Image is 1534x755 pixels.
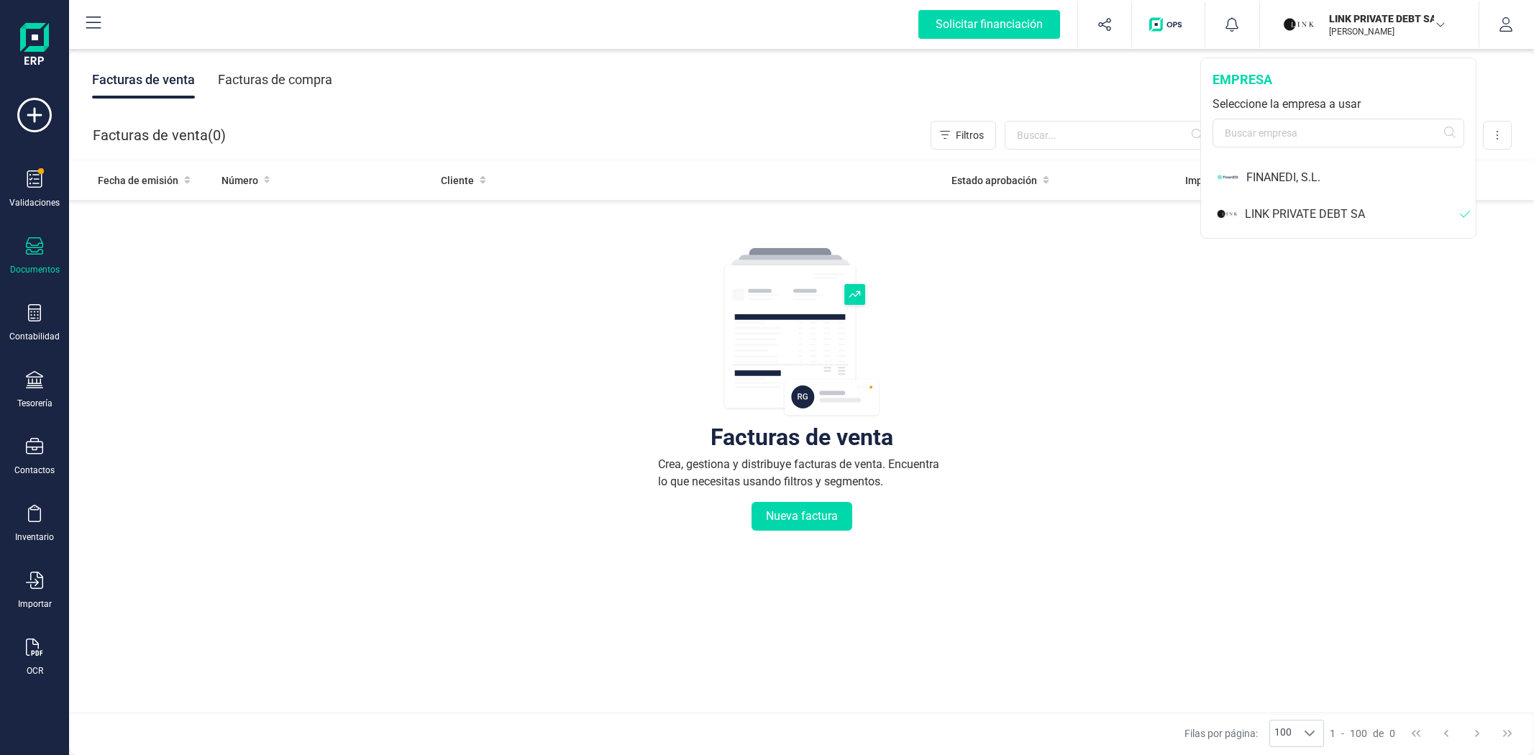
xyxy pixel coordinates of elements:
img: LI [1217,201,1238,226]
div: OCR [27,665,43,677]
div: Seleccione la empresa a usar [1213,96,1464,113]
span: 100 [1350,726,1367,741]
span: 1 [1330,726,1336,741]
span: 0 [213,125,221,145]
span: de [1373,726,1384,741]
button: First Page [1402,720,1430,747]
span: 0 [1389,726,1395,741]
div: empresa [1213,70,1464,90]
p: LINK PRIVATE DEBT SA [1329,12,1444,26]
input: Buscar empresa [1213,119,1464,147]
img: Logo Finanedi [20,23,49,69]
span: Importe [1185,173,1221,188]
div: Filas por página: [1184,720,1324,747]
span: Número [222,173,258,188]
span: Filtros [956,128,984,142]
button: Filtros [931,121,996,150]
div: Facturas de venta ( ) [93,121,226,150]
div: Facturas de venta [711,430,893,444]
div: Importar [18,598,52,610]
button: Next Page [1464,720,1491,747]
div: Validaciones [9,197,60,209]
div: Facturas de venta [92,61,195,99]
button: LILINK PRIVATE DEBT SA[PERSON_NAME] [1277,1,1461,47]
div: Documentos [10,264,60,275]
button: Logo de OPS [1141,1,1196,47]
button: Nueva factura [752,502,852,531]
img: img-empty-table.svg [723,246,881,418]
span: Fecha de emisión [98,173,178,188]
div: Solicitar financiación [918,10,1060,39]
img: Logo de OPS [1149,17,1187,32]
div: LINK PRIVATE DEBT SA [1245,206,1460,223]
button: Solicitar financiación [901,1,1077,47]
button: Last Page [1494,720,1521,747]
img: LI [1283,9,1315,40]
div: FINANEDI, S.L. [1246,169,1476,186]
div: Crea, gestiona y distribuye facturas de venta. Encuentra lo que necesitas usando filtros y segmen... [658,456,946,490]
span: 100 [1270,720,1296,746]
input: Buscar... [1005,121,1212,150]
div: - [1330,726,1395,741]
span: Cliente [441,173,474,188]
img: FI [1217,165,1239,190]
p: [PERSON_NAME] [1329,26,1444,37]
div: Contabilidad [9,331,60,342]
div: Tesorería [17,398,52,409]
div: Facturas de compra [218,61,332,99]
div: Inventario [15,531,54,543]
span: Estado aprobación [951,173,1037,188]
div: Contactos [14,465,55,476]
button: Previous Page [1433,720,1460,747]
